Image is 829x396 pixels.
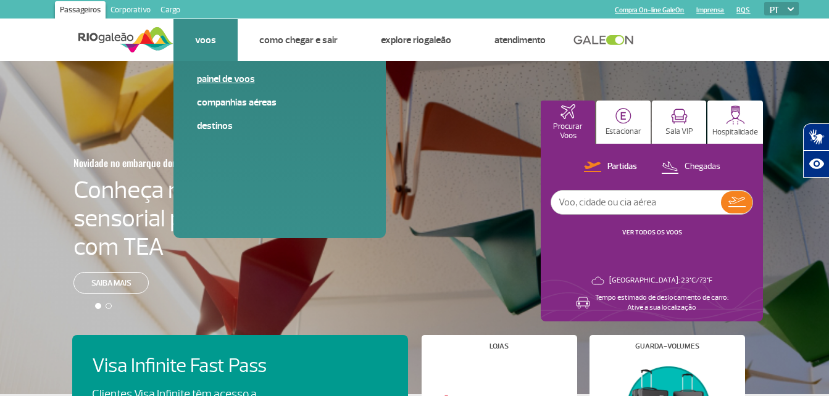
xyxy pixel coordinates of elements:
a: Imprensa [696,6,724,14]
p: Sala VIP [665,127,693,136]
h4: Lojas [489,343,509,350]
button: VER TODOS OS VOOS [619,228,686,237]
a: Painel de voos [197,72,362,86]
button: Partidas [580,159,641,175]
h4: Guarda-volumes [635,343,699,350]
a: Companhias Aéreas [197,96,362,109]
button: Sala VIP [652,101,706,144]
img: vipRoom.svg [671,109,688,124]
h4: Conheça nossa sala sensorial para passageiros com TEA [73,176,340,261]
div: Plugin de acessibilidade da Hand Talk. [803,123,829,178]
p: Tempo estimado de deslocamento de carro: Ative a sua localização [595,293,728,313]
p: Hospitalidade [712,128,758,137]
a: Passageiros [55,1,106,21]
a: Corporativo [106,1,156,21]
p: Procurar Voos [547,122,589,141]
p: Estacionar [606,127,641,136]
h3: Novidade no embarque doméstico [73,150,280,176]
img: airplaneHomeActive.svg [560,104,575,119]
a: Destinos [197,119,362,133]
a: Compra On-line GaleOn [615,6,684,14]
a: Voos [195,34,216,46]
p: Chegadas [685,161,720,173]
a: VER TODOS OS VOOS [622,228,682,236]
a: Atendimento [494,34,546,46]
a: Cargo [156,1,185,21]
img: carParkingHome.svg [615,108,631,124]
button: Abrir tradutor de língua de sinais. [803,123,829,151]
input: Voo, cidade ou cia aérea [551,191,721,214]
h4: Visa Infinite Fast Pass [92,355,288,377]
button: Procurar Voos [541,101,595,144]
p: [GEOGRAPHIC_DATA]: 23°C/73°F [609,276,712,286]
a: Explore RIOgaleão [381,34,451,46]
a: Saiba mais [73,272,149,294]
button: Abrir recursos assistivos. [803,151,829,178]
p: Partidas [607,161,637,173]
button: Chegadas [657,159,724,175]
a: RQS [736,6,750,14]
button: Estacionar [596,101,651,144]
a: Como chegar e sair [259,34,338,46]
img: hospitality.svg [726,105,745,125]
button: Hospitalidade [707,101,763,144]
